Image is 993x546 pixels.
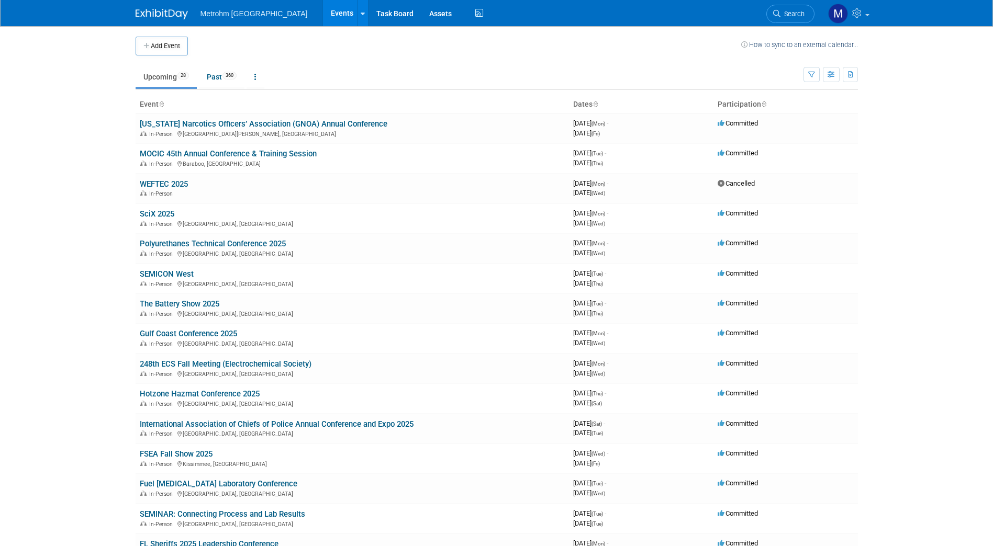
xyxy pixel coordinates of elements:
[718,449,758,457] span: Committed
[592,401,602,406] span: (Sat)
[780,10,805,18] span: Search
[573,329,608,337] span: [DATE]
[592,461,600,467] span: (Fri)
[140,209,174,219] a: SciX 2025
[140,219,565,227] div: [GEOGRAPHIC_DATA], [GEOGRAPHIC_DATA]
[199,67,244,87] a: Past360
[573,299,606,307] span: [DATE]
[592,340,605,346] span: (Wed)
[592,430,603,436] span: (Tue)
[605,149,606,157] span: -
[592,301,603,306] span: (Tue)
[140,389,260,399] a: Hotzone Hazmat Conference 2025
[605,269,606,277] span: -
[149,521,176,528] span: In-Person
[222,72,237,79] span: 360
[592,481,603,486] span: (Tue)
[573,509,606,517] span: [DATE]
[718,239,758,247] span: Committed
[573,489,605,497] span: [DATE]
[136,9,188,19] img: ExhibitDay
[573,519,603,527] span: [DATE]
[140,149,317,158] a: MOCIC 45th Annual Conference & Training Session
[761,100,766,108] a: Sort by Participation Type
[140,489,565,497] div: [GEOGRAPHIC_DATA], [GEOGRAPHIC_DATA]
[149,401,176,407] span: In-Person
[140,161,147,166] img: In-Person Event
[573,389,606,397] span: [DATE]
[200,9,308,18] span: Metrohm [GEOGRAPHIC_DATA]
[592,371,605,377] span: (Wed)
[592,421,602,427] span: (Sat)
[573,269,606,277] span: [DATE]
[140,339,565,347] div: [GEOGRAPHIC_DATA], [GEOGRAPHIC_DATA]
[177,72,189,79] span: 28
[140,401,147,406] img: In-Person Event
[592,251,605,256] span: (Wed)
[140,461,147,466] img: In-Person Event
[140,309,565,317] div: [GEOGRAPHIC_DATA], [GEOGRAPHIC_DATA]
[592,521,603,527] span: (Tue)
[149,340,176,347] span: In-Person
[140,521,147,526] img: In-Person Event
[604,419,605,427] span: -
[159,100,164,108] a: Sort by Event Name
[140,359,311,369] a: 248th ECS Fall Meeting (Electrochemical Society)
[592,131,600,136] span: (Fri)
[140,509,305,519] a: SEMINAR: Connecting Process and Lab Results
[140,179,188,189] a: WEFTEC 2025
[140,371,147,376] img: In-Person Event
[149,221,176,227] span: In-Person
[607,179,608,187] span: -
[605,389,606,397] span: -
[140,279,565,288] div: [GEOGRAPHIC_DATA], [GEOGRAPHIC_DATA]
[149,190,176,197] span: In-Person
[140,369,565,378] div: [GEOGRAPHIC_DATA], [GEOGRAPHIC_DATA]
[140,479,297,488] a: Fuel [MEDICAL_DATA] Laboratory Conference
[713,96,858,113] th: Participation
[573,209,608,217] span: [DATE]
[140,129,565,138] div: [GEOGRAPHIC_DATA][PERSON_NAME], [GEOGRAPHIC_DATA]
[718,509,758,517] span: Committed
[136,96,569,113] th: Event
[718,179,755,187] span: Cancelled
[718,359,758,367] span: Committed
[573,419,605,427] span: [DATE]
[607,239,608,247] span: -
[573,309,603,317] span: [DATE]
[828,4,848,24] img: Michelle Simoes
[592,511,603,517] span: (Tue)
[573,219,605,227] span: [DATE]
[149,311,176,317] span: In-Person
[140,221,147,226] img: In-Person Event
[718,269,758,277] span: Committed
[149,491,176,497] span: In-Person
[718,119,758,127] span: Committed
[140,459,565,468] div: Kissimmee, [GEOGRAPHIC_DATA]
[573,359,608,367] span: [DATE]
[573,249,605,257] span: [DATE]
[140,251,147,256] img: In-Person Event
[593,100,598,108] a: Sort by Start Date
[741,41,858,49] a: How to sync to an external calendar...
[605,479,606,487] span: -
[140,340,147,346] img: In-Person Event
[592,190,605,196] span: (Wed)
[140,190,147,196] img: In-Person Event
[140,419,414,429] a: International Association of Chiefs of Police Annual Conference and Expo 2025
[149,281,176,288] span: In-Person
[607,209,608,217] span: -
[573,479,606,487] span: [DATE]
[573,159,603,167] span: [DATE]
[592,391,603,396] span: (Thu)
[569,96,713,113] th: Dates
[592,311,603,316] span: (Thu)
[140,119,387,129] a: [US_STATE] Narcotics Officers’ Association (GNOA) Annual Conference
[592,451,605,457] span: (Wed)
[605,299,606,307] span: -
[140,491,147,496] img: In-Person Event
[140,249,565,257] div: [GEOGRAPHIC_DATA], [GEOGRAPHIC_DATA]
[140,429,565,437] div: [GEOGRAPHIC_DATA], [GEOGRAPHIC_DATA]
[718,479,758,487] span: Committed
[136,37,188,55] button: Add Event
